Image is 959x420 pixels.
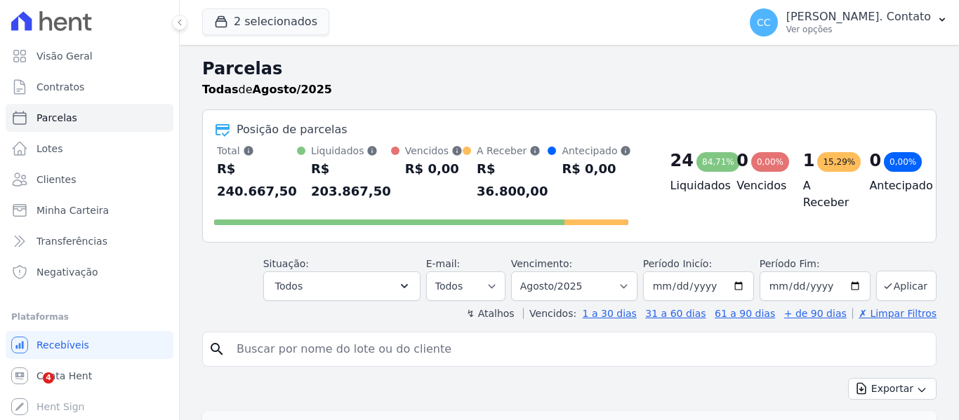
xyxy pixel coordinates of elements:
[37,338,89,352] span: Recebíveis
[803,177,847,211] h4: A Receber
[228,335,930,363] input: Buscar por nome do lote ou do cliente
[645,308,706,319] a: 31 a 60 dias
[6,73,173,101] a: Contratos
[736,149,748,172] div: 0
[466,308,514,319] label: ↯ Atalhos
[37,111,77,125] span: Parcelas
[202,83,239,96] strong: Todas
[11,309,168,325] div: Plataformas
[6,135,173,163] a: Lotes
[869,177,913,194] h4: Antecipado
[751,152,789,172] div: 0,00%
[739,3,959,42] button: CC [PERSON_NAME]. Contato Ver opções
[37,265,98,279] span: Negativação
[583,308,637,319] a: 1 a 30 dias
[6,258,173,286] a: Negativação
[803,149,815,172] div: 1
[715,308,775,319] a: 61 a 90 dias
[202,8,329,35] button: 2 selecionados
[37,369,92,383] span: Conta Hent
[209,341,225,358] i: search
[37,172,76,187] span: Clientes
[253,83,332,96] strong: Agosto/2025
[202,81,332,98] p: de
[6,104,173,132] a: Parcelas
[477,144,548,158] div: A Receber
[884,152,922,172] div: 0,00%
[852,308,937,319] a: ✗ Limpar Filtros
[202,56,937,81] h2: Parcelas
[736,177,781,194] h4: Vencidos
[263,271,421,301] button: Todos
[817,152,861,172] div: 15,29%
[37,234,107,248] span: Transferências
[275,278,303,294] span: Todos
[6,227,173,255] a: Transferências
[263,258,309,269] label: Situação:
[6,362,173,390] a: Conta Hent
[237,121,348,138] div: Posição de parcelas
[405,144,463,158] div: Vencidos
[6,42,173,70] a: Visão Geral
[311,158,391,203] div: R$ 203.867,50
[6,331,173,359] a: Recebíveis
[786,10,931,24] p: [PERSON_NAME]. Contato
[6,196,173,224] a: Minha Carteira
[37,49,93,63] span: Visão Geral
[670,177,715,194] h4: Liquidados
[217,158,297,203] div: R$ 240.667,50
[43,372,54,384] span: 4
[426,258,461,269] label: E-mail:
[562,144,631,158] div: Antecipado
[670,149,694,172] div: 24
[876,271,937,301] button: Aplicar
[477,158,548,203] div: R$ 36.800,00
[760,257,871,271] label: Período Fim:
[405,158,463,180] div: R$ 0,00
[562,158,631,180] div: R$ 0,00
[511,258,572,269] label: Vencimento:
[848,378,937,400] button: Exportar
[757,18,771,27] span: CC
[217,144,297,158] div: Total
[37,142,63,156] span: Lotes
[869,149,881,172] div: 0
[643,258,712,269] label: Período Inicío:
[14,372,48,406] iframe: Intercom live chat
[696,152,740,172] div: 84,71%
[37,203,109,217] span: Minha Carteira
[311,144,391,158] div: Liquidados
[523,308,576,319] label: Vencidos:
[6,165,173,194] a: Clientes
[784,308,847,319] a: + de 90 dias
[786,24,931,35] p: Ver opções
[37,80,84,94] span: Contratos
